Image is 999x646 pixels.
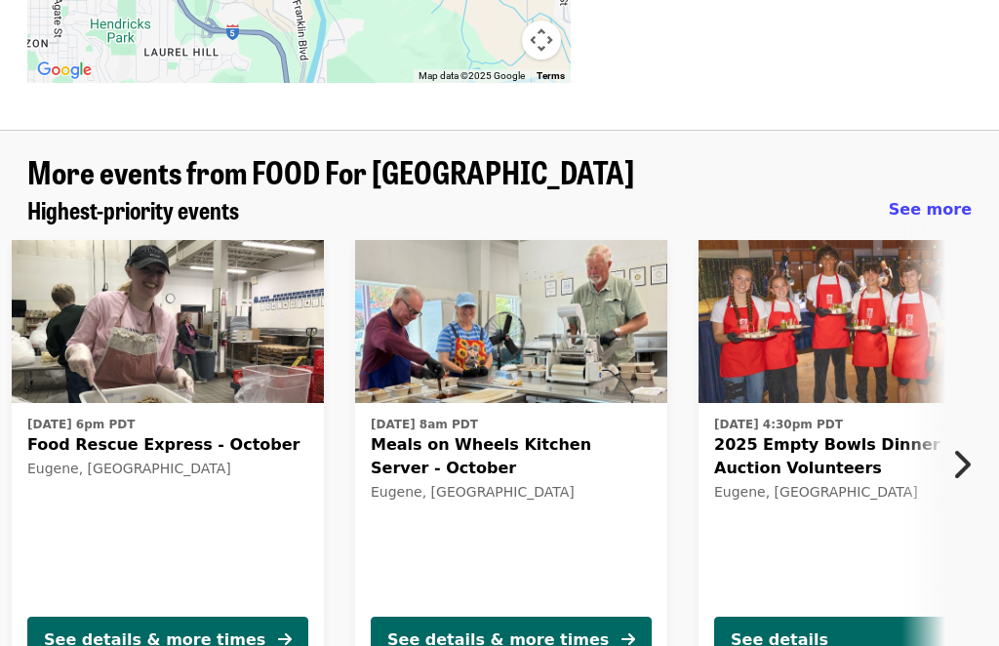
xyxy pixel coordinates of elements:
span: Highest-priority events [27,193,239,227]
div: Highest-priority events [12,197,987,225]
span: 2025 Empty Bowls Dinner & Auction Volunteers [714,434,995,481]
img: Meals on Wheels Kitchen Server - October organized by FOOD For Lane County [355,241,667,405]
button: Next item [935,438,999,493]
span: See more [889,201,972,220]
span: Map data ©2025 Google [419,71,525,82]
time: [DATE] 8am PDT [371,417,478,434]
time: [DATE] 4:30pm PDT [714,417,843,434]
a: Highest-priority events [27,197,239,225]
span: Food Rescue Express - October [27,434,308,458]
time: [DATE] 6pm PDT [27,417,135,434]
img: Google [32,59,97,84]
a: See more [889,199,972,222]
a: Terms (opens in new tab) [537,71,565,82]
span: More events from FOOD For [GEOGRAPHIC_DATA] [27,149,634,195]
img: Food Rescue Express - October organized by FOOD For Lane County [12,241,324,405]
div: Eugene, [GEOGRAPHIC_DATA] [371,485,652,502]
div: Eugene, [GEOGRAPHIC_DATA] [27,462,308,478]
span: Meals on Wheels Kitchen Server - October [371,434,652,481]
a: Open this area in Google Maps (opens a new window) [32,59,97,84]
i: chevron-right icon [951,447,971,484]
div: Eugene, [GEOGRAPHIC_DATA] [714,485,995,502]
button: Map camera controls [522,21,561,61]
